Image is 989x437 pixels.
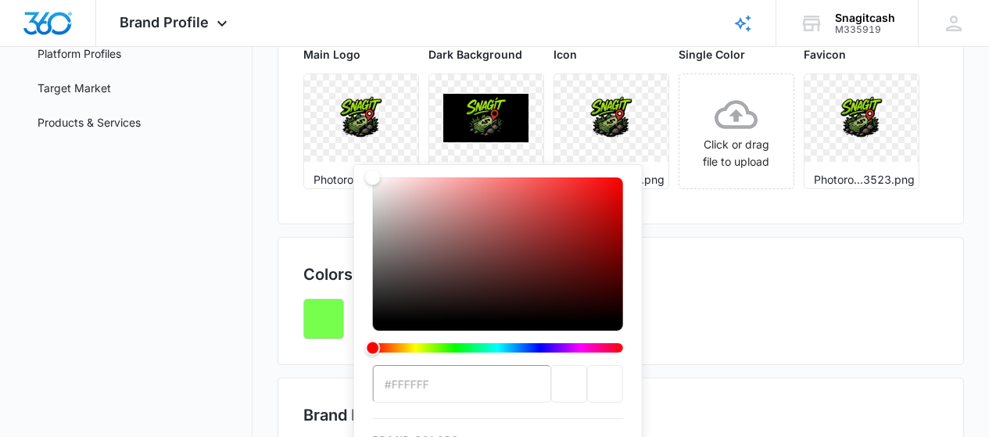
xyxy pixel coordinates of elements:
div: Click or drag file to upload [679,93,794,170]
div: Color [373,177,623,321]
span: Click or drag file to upload [679,74,794,188]
img: User uploaded logo [443,94,529,142]
a: Target Market [38,80,111,96]
span: Brand Profile [120,14,209,30]
img: User uploaded logo [568,94,654,142]
div: current color selection [587,365,623,403]
div: Hue [373,343,623,353]
p: Dark Background [428,46,544,63]
img: User uploaded logo [318,94,404,142]
h2: Brand Fonts [303,403,939,427]
p: Favicon [804,46,919,63]
div: previous color [551,365,587,403]
input: color-picker-input [373,365,551,403]
a: Platform Profiles [38,45,121,62]
div: color-picker [373,177,623,365]
p: Single Color [679,46,794,63]
p: Photoro...3523.png [314,171,409,188]
h2: Colors [303,263,353,286]
div: account name [835,12,895,24]
p: Icon [554,46,669,63]
div: account id [835,24,895,35]
a: Products & Services [38,114,141,131]
p: Main Logo [303,46,419,63]
p: Photoro...3523.png [564,171,659,188]
img: User uploaded logo [819,94,905,142]
p: Photoro...3523.png [814,171,909,188]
